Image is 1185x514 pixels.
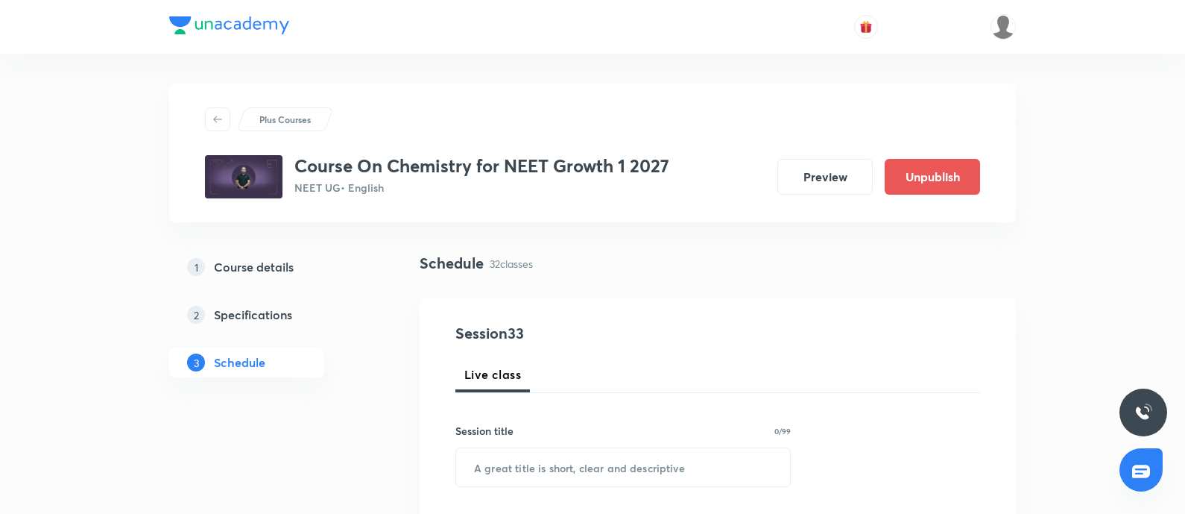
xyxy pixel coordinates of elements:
[885,159,980,195] button: Unpublish
[859,20,873,34] img: avatar
[169,300,372,330] a: 2Specifications
[169,16,289,34] img: Company Logo
[1134,404,1152,421] img: ttu
[169,252,372,282] a: 1Course details
[990,14,1016,40] img: Gopal ram
[854,15,878,39] button: avatar
[187,306,205,324] p: 2
[187,258,205,276] p: 1
[455,423,513,439] h6: Session title
[187,354,205,372] p: 3
[455,322,727,345] h4: Session 33
[205,155,282,198] img: b8544f6a152c43069448a8c93d47b6b5.jpg
[294,180,669,195] p: NEET UG • English
[214,354,265,372] h5: Schedule
[169,16,289,38] a: Company Logo
[456,448,790,486] input: A great title is short, clear and descriptive
[420,252,484,275] h4: Schedule
[777,159,873,195] button: Preview
[214,258,294,276] h5: Course details
[774,427,791,435] p: 0/99
[464,366,521,383] span: Live class
[490,256,533,272] p: 32 classes
[294,155,669,177] h3: Course On Chemistry for NEET Growth 1 2027
[259,113,311,126] p: Plus Courses
[214,306,292,324] h5: Specifications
